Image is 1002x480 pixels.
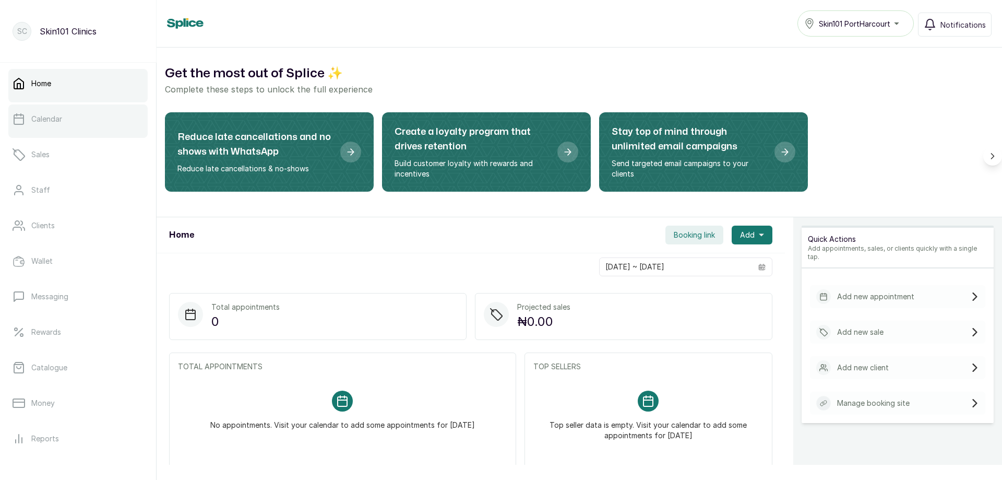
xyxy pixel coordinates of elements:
p: Rewards [31,327,61,337]
p: Wallet [31,256,53,266]
p: Complete these steps to unlock the full experience [165,83,994,96]
a: Home [8,69,148,98]
h2: Stay top of mind through unlimited email campaigns [612,125,766,154]
h2: Reduce late cancellations and no shows with WhatsApp [177,130,332,159]
p: Add new sale [837,327,884,337]
p: Add new appointment [837,291,914,302]
p: SC [17,26,27,37]
p: Reduce late cancellations & no-shows [177,163,332,174]
p: Home [31,78,51,89]
input: Select date [600,258,752,276]
a: Money [8,389,148,418]
p: Sales [31,149,50,160]
span: Skin101 PortHarcourt [819,18,890,29]
a: Staff [8,175,148,205]
p: Total appointments [211,302,280,312]
h2: Create a loyalty program that drives retention [395,125,549,154]
h1: Home [169,229,194,241]
p: Add appointments, sales, or clients quickly with a single tap. [808,244,987,261]
div: Reduce late cancellations and no shows with WhatsApp [165,112,374,192]
p: Catalogue [31,362,67,373]
p: Calendar [31,114,62,124]
p: Reports [31,434,59,444]
svg: calendar [758,263,766,271]
p: Build customer loyalty with rewards and incentives [395,158,549,179]
p: TOP SELLERS [533,361,764,372]
button: Skin101 PortHarcourt [797,10,914,37]
p: Manage booking site [837,398,910,408]
p: No appointments. Visit your calendar to add some appointments for [DATE] [210,412,475,430]
a: Sales [8,140,148,169]
p: Add new client [837,362,889,373]
a: Messaging [8,282,148,311]
p: Projected sales [517,302,570,312]
span: Booking link [674,230,715,240]
p: 0 [211,312,280,331]
p: Quick Actions [808,234,987,244]
a: Calendar [8,104,148,134]
span: Add [740,230,755,240]
a: Catalogue [8,353,148,382]
a: Reports [8,424,148,453]
a: Wallet [8,247,148,276]
button: Scroll right [983,147,1002,166]
p: Send targeted email campaigns to your clients [612,158,766,179]
p: Clients [31,220,55,231]
a: Rewards [8,318,148,347]
p: Top seller data is empty. Visit your calendar to add some appointments for [DATE] [546,412,751,441]
span: Notifications [940,19,986,30]
p: TOTAL APPOINTMENTS [178,361,507,372]
p: Skin101 Clinics [40,25,97,38]
h2: Get the most out of Splice ✨ [165,64,994,83]
p: Staff [31,185,50,195]
div: Create a loyalty program that drives retention [382,112,591,192]
button: Notifications [918,13,992,37]
p: Messaging [31,291,68,302]
p: Money [31,398,55,408]
div: Stay top of mind through unlimited email campaigns [599,112,808,192]
p: ₦0.00 [517,312,570,331]
a: Clients [8,211,148,240]
button: Add [732,226,772,244]
button: Booking link [665,226,723,244]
